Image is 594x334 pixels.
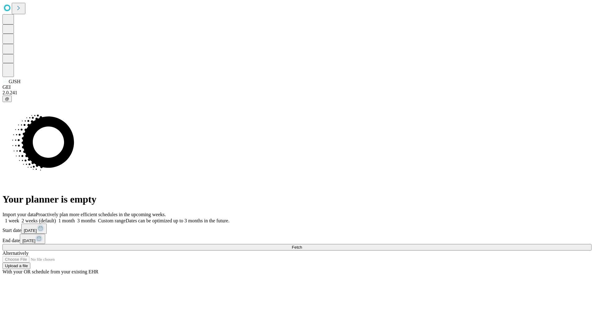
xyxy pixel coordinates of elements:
div: Start date [2,224,592,234]
span: 1 month [58,218,75,223]
span: 2 weeks (default) [22,218,56,223]
span: 1 week [5,218,19,223]
div: GEI [2,84,592,90]
span: Alternatively [2,250,28,256]
span: Dates can be optimized up to 3 months in the future. [126,218,229,223]
button: @ [2,96,12,102]
span: Proactively plan more efficient schedules in the upcoming weeks. [36,212,166,217]
span: [DATE] [24,228,37,233]
div: End date [2,234,592,244]
span: Import your data [2,212,36,217]
div: 2.0.241 [2,90,592,96]
span: [DATE] [22,238,35,243]
span: Fetch [292,245,302,250]
button: Fetch [2,244,592,250]
h1: Your planner is empty [2,194,592,205]
button: [DATE] [21,224,47,234]
span: @ [5,96,9,101]
span: 3 months [77,218,96,223]
span: Custom range [98,218,126,223]
span: With your OR schedule from your existing EHR [2,269,98,274]
button: Upload a file [2,263,30,269]
span: GJSH [9,79,20,84]
button: [DATE] [20,234,45,244]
